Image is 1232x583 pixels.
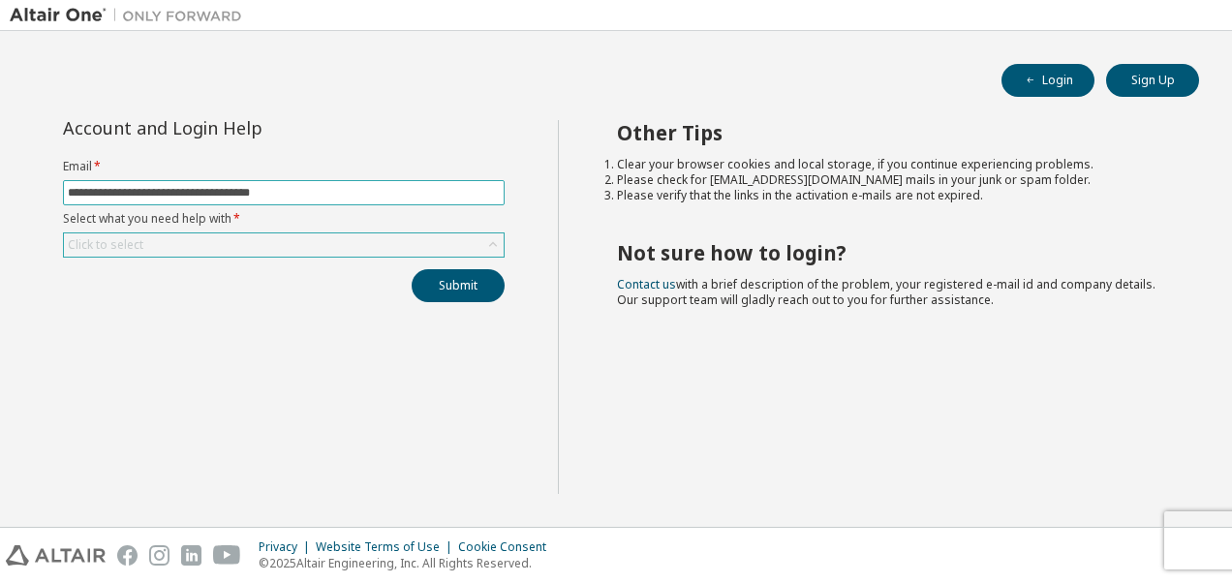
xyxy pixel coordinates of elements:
p: © 2025 Altair Engineering, Inc. All Rights Reserved. [259,555,558,571]
li: Clear your browser cookies and local storage, if you continue experiencing problems. [617,157,1165,172]
div: Cookie Consent [458,539,558,555]
img: altair_logo.svg [6,545,106,566]
li: Please check for [EMAIL_ADDRESS][DOMAIN_NAME] mails in your junk or spam folder. [617,172,1165,188]
div: Click to select [68,237,143,253]
button: Submit [412,269,505,302]
div: Click to select [64,233,504,257]
button: Login [1001,64,1094,97]
div: Website Terms of Use [316,539,458,555]
div: Account and Login Help [63,120,416,136]
h2: Not sure how to login? [617,240,1165,265]
div: Privacy [259,539,316,555]
img: facebook.svg [117,545,138,566]
li: Please verify that the links in the activation e-mails are not expired. [617,188,1165,203]
img: youtube.svg [213,545,241,566]
label: Email [63,159,505,174]
img: Altair One [10,6,252,25]
a: Contact us [617,276,676,292]
img: linkedin.svg [181,545,201,566]
span: with a brief description of the problem, your registered e-mail id and company details. Our suppo... [617,276,1155,308]
button: Sign Up [1106,64,1199,97]
img: instagram.svg [149,545,169,566]
h2: Other Tips [617,120,1165,145]
label: Select what you need help with [63,211,505,227]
